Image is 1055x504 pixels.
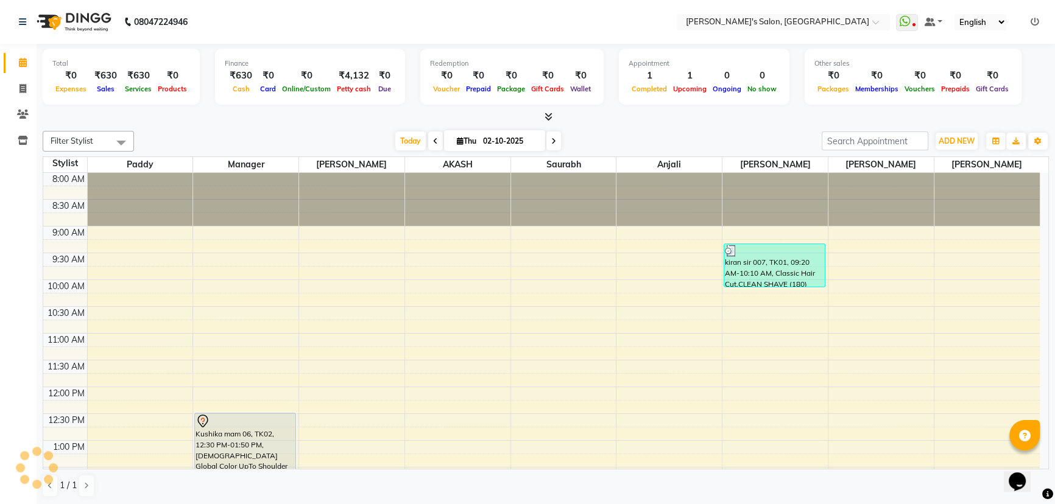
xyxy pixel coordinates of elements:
[195,413,295,483] div: Kushika mam 06, TK02, 12:30 PM-01:50 PM, [DEMOGRAPHIC_DATA] Global Color UpTo Shoulder [DEMOGRAPH...
[852,69,902,83] div: ₹0
[430,85,463,93] span: Voucher
[50,173,87,186] div: 8:00 AM
[279,69,334,83] div: ₹0
[51,441,87,453] div: 1:00 PM
[230,85,253,93] span: Cash
[51,136,93,145] span: Filter Stylist
[374,69,395,83] div: ₹0
[225,58,395,69] div: Finance
[193,157,298,172] span: Manager
[88,157,193,172] span: Paddy
[50,200,87,212] div: 8:30 AM
[710,85,744,93] span: Ongoing
[629,85,670,93] span: Completed
[46,414,87,427] div: 12:30 PM
[1004,455,1043,492] iframe: chat widget
[405,157,510,172] span: AKASH
[31,5,115,39] img: logo
[257,85,279,93] span: Card
[430,58,594,69] div: Redemption
[744,85,780,93] span: No show
[939,136,975,145] span: ADD NEW
[45,307,87,320] div: 10:30 AM
[257,69,279,83] div: ₹0
[670,69,710,83] div: 1
[90,69,122,83] div: ₹630
[814,69,852,83] div: ₹0
[395,131,426,150] span: Today
[375,85,394,93] span: Due
[155,69,190,83] div: ₹0
[938,69,973,83] div: ₹0
[155,85,190,93] span: Products
[334,85,374,93] span: Petty cash
[46,387,87,400] div: 12:00 PM
[52,69,90,83] div: ₹0
[567,69,594,83] div: ₹0
[828,157,934,172] span: [PERSON_NAME]
[511,157,616,172] span: Saurabh
[973,85,1012,93] span: Gift Cards
[814,58,1012,69] div: Other sales
[629,69,670,83] div: 1
[122,85,155,93] span: Services
[814,85,852,93] span: Packages
[670,85,710,93] span: Upcoming
[50,226,87,239] div: 9:00 AM
[938,85,973,93] span: Prepaids
[463,85,494,93] span: Prepaid
[299,157,404,172] span: [PERSON_NAME]
[60,479,77,492] span: 1 / 1
[934,157,1040,172] span: [PERSON_NAME]
[430,69,463,83] div: ₹0
[494,69,528,83] div: ₹0
[616,157,722,172] span: Anjali
[454,136,479,145] span: Thu
[973,69,1012,83] div: ₹0
[744,69,780,83] div: 0
[629,58,780,69] div: Appointment
[279,85,334,93] span: Online/Custom
[902,85,938,93] span: Vouchers
[822,131,928,150] input: Search Appointment
[722,157,828,172] span: [PERSON_NAME]
[528,69,567,83] div: ₹0
[52,58,190,69] div: Total
[52,85,90,93] span: Expenses
[494,85,528,93] span: Package
[567,85,594,93] span: Wallet
[43,157,87,170] div: Stylist
[122,69,155,83] div: ₹630
[936,133,978,150] button: ADD NEW
[225,69,257,83] div: ₹630
[852,85,902,93] span: Memberships
[902,69,938,83] div: ₹0
[45,360,87,373] div: 11:30 AM
[479,132,540,150] input: 2025-10-02
[463,69,494,83] div: ₹0
[528,85,567,93] span: Gift Cards
[45,334,87,346] div: 11:00 AM
[50,253,87,266] div: 9:30 AM
[134,5,188,39] b: 08047224946
[724,244,824,287] div: kiran sir 007, TK01, 09:20 AM-10:10 AM, Classic Hair Cut,CLEAN SHAVE (180)
[334,69,374,83] div: ₹4,132
[710,69,744,83] div: 0
[94,85,118,93] span: Sales
[45,280,87,293] div: 10:00 AM
[51,467,87,480] div: 1:30 PM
